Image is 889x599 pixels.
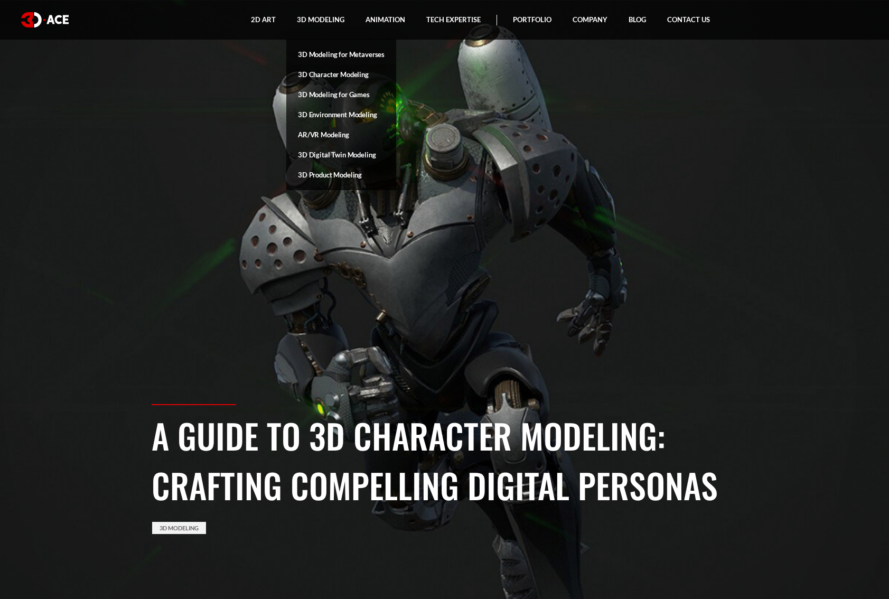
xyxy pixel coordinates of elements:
a: 3D Digital Twin Modeling [286,145,396,165]
a: 3D Character Modeling [286,64,396,85]
a: 3D Modeling for Metaverses [286,44,396,64]
a: AR/VR Modeling [286,125,396,145]
img: logo white [21,12,69,27]
a: 3D Environment Modeling [286,105,396,125]
a: 3D Product Modeling [286,165,396,185]
a: 3D Modeling for Games [286,85,396,105]
h1: A Guide to 3D Character Modeling: Crafting Compelling Digital Personas [152,410,738,510]
a: 3D Modeling [152,522,206,534]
